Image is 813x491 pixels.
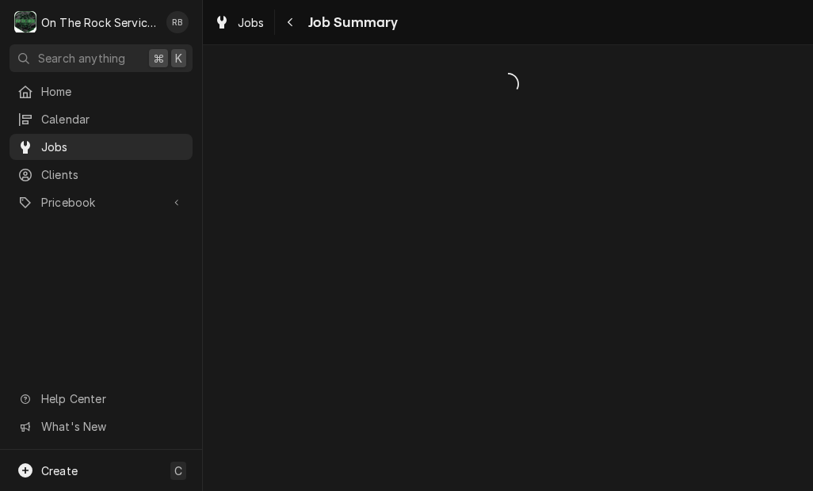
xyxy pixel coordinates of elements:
[203,67,813,101] span: Loading...
[41,14,158,31] div: On The Rock Services
[41,194,161,211] span: Pricebook
[41,139,185,155] span: Jobs
[10,134,193,160] a: Jobs
[14,11,36,33] div: On The Rock Services's Avatar
[303,12,399,33] span: Job Summary
[174,462,182,479] span: C
[10,44,193,72] button: Search anything⌘K
[10,189,193,215] a: Go to Pricebook
[278,10,303,35] button: Navigate back
[10,386,193,412] a: Go to Help Center
[41,111,185,128] span: Calendar
[41,464,78,478] span: Create
[10,413,193,440] a: Go to What's New
[41,418,183,435] span: What's New
[238,14,265,31] span: Jobs
[41,166,185,183] span: Clients
[10,162,193,188] a: Clients
[41,390,183,407] span: Help Center
[41,83,185,100] span: Home
[175,50,182,67] span: K
[14,11,36,33] div: O
[208,10,271,36] a: Jobs
[38,50,125,67] span: Search anything
[10,106,193,132] a: Calendar
[153,50,164,67] span: ⌘
[166,11,189,33] div: RB
[166,11,189,33] div: Ray Beals's Avatar
[10,78,193,105] a: Home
